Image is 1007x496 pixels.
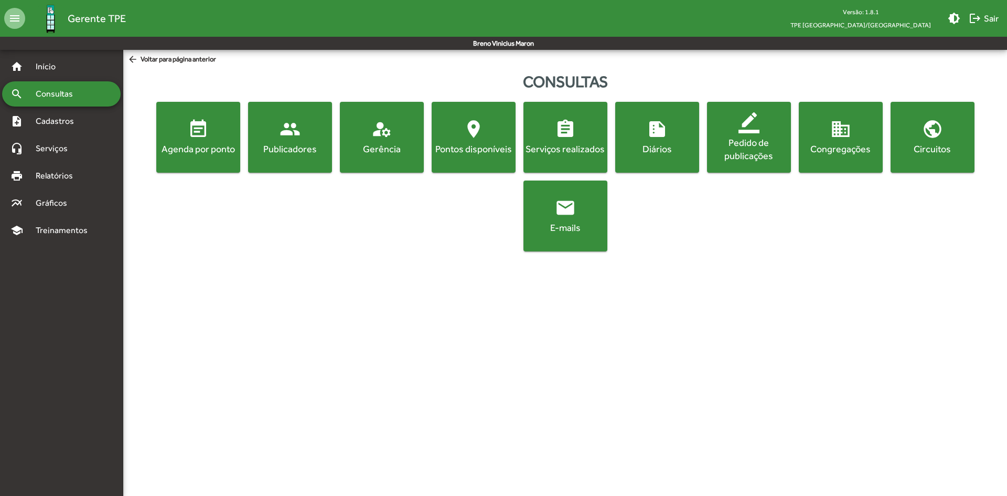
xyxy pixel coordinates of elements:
[127,54,216,66] span: Voltar para página anterior
[10,60,23,73] mat-icon: home
[127,54,141,66] mat-icon: arrow_back
[801,142,881,155] div: Congregações
[10,142,23,155] mat-icon: headset_mic
[948,12,960,25] mat-icon: brightness_medium
[523,102,607,173] button: Serviços realizados
[830,119,851,140] mat-icon: domain
[10,88,23,100] mat-icon: search
[10,115,23,128] mat-icon: note_add
[342,142,422,155] div: Gerência
[434,142,513,155] div: Pontos disponíveis
[893,142,972,155] div: Circuitos
[34,2,68,36] img: Logo
[709,136,789,162] div: Pedido de publicações
[463,119,484,140] mat-icon: location_on
[188,119,209,140] mat-icon: event_note
[526,221,605,234] div: E-mails
[340,102,424,173] button: Gerência
[250,142,330,155] div: Publicadores
[371,119,392,140] mat-icon: manage_accounts
[123,70,1007,93] div: Consultas
[432,102,516,173] button: Pontos disponíveis
[799,102,883,173] button: Congregações
[707,102,791,173] button: Pedido de publicações
[969,12,981,25] mat-icon: logout
[10,197,23,209] mat-icon: multiline_chart
[248,102,332,173] button: Publicadores
[29,224,100,237] span: Treinamentos
[782,5,939,18] div: Versão: 1.8.1
[10,224,23,237] mat-icon: school
[29,170,87,182] span: Relatórios
[526,142,605,155] div: Serviços realizados
[891,102,974,173] button: Circuitos
[555,197,576,218] mat-icon: email
[617,142,697,155] div: Diários
[922,119,943,140] mat-icon: public
[615,102,699,173] button: Diários
[29,197,81,209] span: Gráficos
[10,170,23,182] mat-icon: print
[29,115,88,128] span: Cadastros
[280,119,301,140] mat-icon: people
[738,112,759,133] mat-icon: border_color
[969,9,999,28] span: Sair
[555,119,576,140] mat-icon: assignment
[158,142,238,155] div: Agenda por ponto
[4,8,25,29] mat-icon: menu
[29,142,82,155] span: Serviços
[68,10,126,27] span: Gerente TPE
[782,18,939,31] span: TPE [GEOGRAPHIC_DATA]/[GEOGRAPHIC_DATA]
[523,181,607,251] button: E-mails
[25,2,126,36] a: Gerente TPE
[647,119,668,140] mat-icon: summarize
[965,9,1003,28] button: Sair
[29,60,71,73] span: Início
[29,88,87,100] span: Consultas
[156,102,240,173] button: Agenda por ponto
